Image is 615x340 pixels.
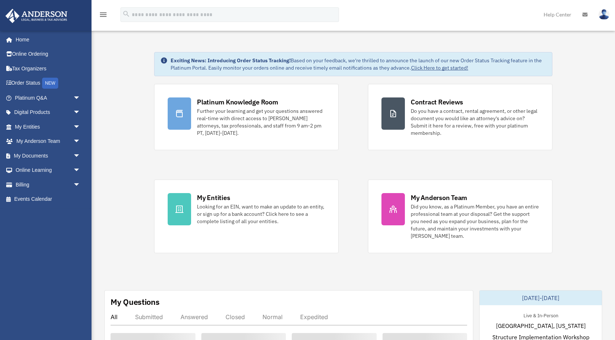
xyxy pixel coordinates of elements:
[5,148,92,163] a: My Documentsarrow_drop_down
[5,76,92,91] a: Order StatusNEW
[73,177,88,192] span: arrow_drop_down
[300,313,328,321] div: Expedited
[73,148,88,163] span: arrow_drop_down
[42,78,58,89] div: NEW
[411,203,539,240] div: Did you know, as a Platinum Member, you have an entire professional team at your disposal? Get th...
[73,105,88,120] span: arrow_drop_down
[5,119,92,134] a: My Entitiesarrow_drop_down
[73,90,88,106] span: arrow_drop_down
[99,10,108,19] i: menu
[135,313,163,321] div: Submitted
[122,10,130,18] i: search
[262,313,283,321] div: Normal
[73,163,88,178] span: arrow_drop_down
[5,134,92,149] a: My Anderson Teamarrow_drop_down
[411,97,463,107] div: Contract Reviews
[5,163,92,178] a: Online Learningarrow_drop_down
[197,97,278,107] div: Platinum Knowledge Room
[5,177,92,192] a: Billingarrow_drop_down
[171,57,291,64] strong: Exciting News: Introducing Order Status Tracking!
[5,47,92,62] a: Online Ordering
[99,13,108,19] a: menu
[518,311,564,319] div: Live & In-Person
[197,193,230,202] div: My Entities
[73,134,88,149] span: arrow_drop_down
[197,107,325,137] div: Further your learning and get your questions answered real-time with direct access to [PERSON_NAM...
[496,321,586,330] span: [GEOGRAPHIC_DATA], [US_STATE]
[5,32,88,47] a: Home
[368,180,552,253] a: My Anderson Team Did you know, as a Platinum Member, you have an entire professional team at your...
[111,313,118,321] div: All
[5,105,92,120] a: Digital Productsarrow_drop_down
[368,84,552,150] a: Contract Reviews Do you have a contract, rental agreement, or other legal document you would like...
[411,107,539,137] div: Do you have a contract, rental agreement, or other legal document you would like an attorney's ad...
[411,193,467,202] div: My Anderson Team
[5,90,92,105] a: Platinum Q&Aarrow_drop_down
[3,9,70,23] img: Anderson Advisors Platinum Portal
[5,61,92,76] a: Tax Organizers
[197,203,325,225] div: Looking for an EIN, want to make an update to an entity, or sign up for a bank account? Click her...
[480,291,602,305] div: [DATE]-[DATE]
[171,57,546,71] div: Based on your feedback, we're thrilled to announce the launch of our new Order Status Tracking fe...
[599,9,610,20] img: User Pic
[180,313,208,321] div: Answered
[154,84,339,150] a: Platinum Knowledge Room Further your learning and get your questions answered real-time with dire...
[411,64,468,71] a: Click Here to get started!
[111,296,160,307] div: My Questions
[225,313,245,321] div: Closed
[5,192,92,207] a: Events Calendar
[154,180,339,253] a: My Entities Looking for an EIN, want to make an update to an entity, or sign up for a bank accoun...
[73,119,88,134] span: arrow_drop_down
